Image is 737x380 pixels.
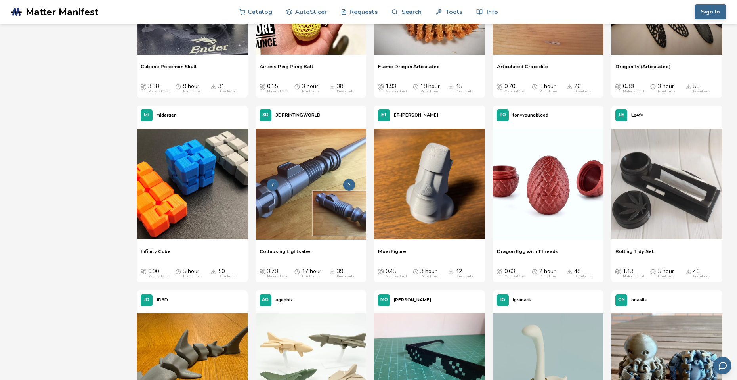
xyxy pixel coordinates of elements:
[631,111,643,119] p: Le4fy
[685,268,691,274] span: Downloads
[378,248,406,260] a: Moai Figure
[567,268,572,274] span: Downloads
[148,90,170,94] div: Material Cost
[148,268,170,278] div: 0.90
[615,268,621,274] span: Average Cost
[497,248,558,260] a: Dragon Egg with Threads
[456,90,473,94] div: Downloads
[497,83,502,90] span: Average Cost
[183,274,200,278] div: Print Time
[176,268,181,274] span: Average Print Time
[260,248,312,260] a: Collapsing Lightsaber
[615,83,621,90] span: Average Cost
[615,63,671,75] a: Dragonfly (Articulated)
[260,63,313,75] span: Airless Ping Pong Ball
[497,268,502,274] span: Average Cost
[144,297,149,303] span: JD
[693,274,710,278] div: Downloads
[623,274,644,278] div: Material Cost
[504,83,526,94] div: 0.70
[378,83,384,90] span: Average Cost
[183,268,200,278] div: 5 hour
[141,63,197,75] a: Cubone Pokemon Skull
[141,83,146,90] span: Average Cost
[302,83,319,94] div: 3 hour
[693,268,710,278] div: 46
[539,83,557,94] div: 5 hour
[497,63,548,75] a: Articulated Crocodile
[500,113,506,118] span: TO
[658,90,675,94] div: Print Time
[337,274,354,278] div: Downloads
[448,83,454,90] span: Downloads
[218,90,236,94] div: Downloads
[513,296,532,304] p: igranatik
[650,268,656,274] span: Average Print Time
[157,296,168,304] p: JD3D
[302,274,319,278] div: Print Time
[267,268,288,278] div: 3.78
[695,4,726,19] button: Sign In
[650,83,656,90] span: Average Print Time
[631,296,647,304] p: onasiis
[337,90,354,94] div: Downloads
[618,297,625,303] span: ON
[267,83,288,94] div: 0.15
[262,113,269,118] span: 3D
[183,90,200,94] div: Print Time
[144,113,149,118] span: MJ
[386,274,407,278] div: Material Cost
[260,83,265,90] span: Average Cost
[456,83,473,94] div: 45
[693,83,710,94] div: 55
[378,268,384,274] span: Average Cost
[157,111,177,119] p: mjdargen
[302,268,321,278] div: 17 hour
[275,111,321,119] p: 3DPRINTINGWORLD
[504,268,526,278] div: 0.63
[693,90,710,94] div: Downloads
[574,268,592,278] div: 48
[218,268,236,278] div: 50
[420,90,438,94] div: Print Time
[394,296,431,304] p: [PERSON_NAME]
[302,90,319,94] div: Print Time
[267,274,288,278] div: Material Cost
[658,83,675,94] div: 3 hour
[532,83,537,90] span: Average Print Time
[615,248,654,260] a: Rolling Tidy Set
[539,90,557,94] div: Print Time
[394,111,438,119] p: ET-[PERSON_NAME]
[141,268,146,274] span: Average Cost
[714,357,731,374] button: Send feedback via email
[386,90,407,94] div: Material Cost
[294,83,300,90] span: Average Print Time
[380,297,388,303] span: MO
[148,274,170,278] div: Material Cost
[658,274,675,278] div: Print Time
[567,83,572,90] span: Downloads
[532,268,537,274] span: Average Print Time
[386,83,407,94] div: 1.93
[218,274,236,278] div: Downloads
[619,113,624,118] span: LE
[420,268,438,278] div: 3 hour
[504,274,526,278] div: Material Cost
[381,113,387,118] span: ET
[141,248,171,260] a: Infinity Cube
[211,268,216,274] span: Downloads
[413,268,418,274] span: Average Print Time
[260,268,265,274] span: Average Cost
[623,90,644,94] div: Material Cost
[329,83,335,90] span: Downloads
[623,83,644,94] div: 0.38
[176,83,181,90] span: Average Print Time
[337,268,354,278] div: 39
